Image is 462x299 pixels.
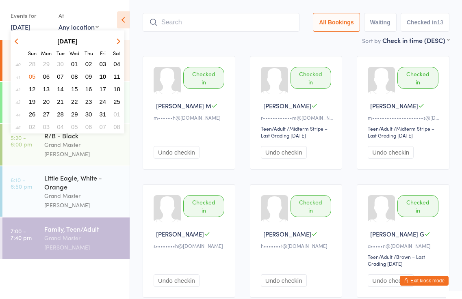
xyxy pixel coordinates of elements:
div: Grand Master [PERSON_NAME] [44,233,123,252]
input: Search [143,13,299,32]
span: 22 [71,98,78,105]
span: 11 [113,73,120,80]
span: 07 [57,73,64,80]
button: 12 [26,84,39,95]
button: 29 [68,109,81,120]
button: 04 [54,121,67,132]
span: 03 [100,60,106,67]
button: Undo checkin [368,146,414,159]
span: 04 [113,60,120,67]
span: 27 [43,111,50,118]
button: Undo checkin [261,274,307,287]
small: Tuesday [56,49,65,56]
span: 05 [71,123,78,130]
button: 27 [40,109,53,120]
div: m••••••h@[DOMAIN_NAME] [154,114,227,121]
span: 29 [43,60,50,67]
button: 03 [97,58,109,69]
div: 13 [437,19,443,26]
div: Any location [59,22,99,31]
button: 21 [54,96,67,107]
a: 3:30 -4:15 pmAssisting classesGrand Master [PERSON_NAME] [2,40,130,81]
button: 01 [68,58,81,69]
span: 19 [29,98,36,105]
div: Teen/Adult [261,125,286,132]
div: Checked in [183,195,224,217]
span: 20 [43,98,50,105]
button: 01 [111,109,123,120]
div: Family, Teen/Adult [44,224,123,233]
time: 7:00 - 7:40 pm [11,228,32,241]
button: 06 [40,71,53,82]
a: [DATE] [11,22,30,31]
span: 25 [113,98,120,105]
div: m•••••••••••••••••••••s@[DOMAIN_NAME] [368,114,441,121]
button: 29 [40,58,53,69]
em: 40 [15,61,20,67]
button: 08 [111,121,123,132]
div: R/B - Black [44,131,123,140]
em: 44 [15,111,20,118]
span: [PERSON_NAME] [263,230,311,238]
button: 02 [26,121,39,132]
time: 5:20 - 6:00 pm [11,134,32,147]
span: 01 [71,60,78,67]
span: [PERSON_NAME] [263,101,311,110]
span: 10 [100,73,106,80]
div: Checked in [183,67,224,89]
span: 26 [29,111,36,118]
div: Checked in [397,195,438,217]
label: Sort by [362,37,381,45]
button: 05 [68,121,81,132]
span: 07 [100,123,106,130]
small: Monday [41,49,52,56]
button: 24 [97,96,109,107]
button: 16 [82,84,95,95]
span: 28 [29,60,36,67]
div: At [59,9,99,22]
span: 01 [113,111,120,118]
span: 31 [100,111,106,118]
button: Undo checkin [154,274,200,287]
button: 03 [40,121,53,132]
div: Grand Master [PERSON_NAME] [44,191,123,210]
button: 26 [26,109,39,120]
span: 03 [43,123,50,130]
span: 30 [85,111,92,118]
button: 11 [111,71,123,82]
button: 20 [40,96,53,107]
div: Checked in [291,195,332,217]
em: 41 [16,73,20,80]
div: s••••••••h@[DOMAIN_NAME] [154,242,227,249]
button: 17 [97,84,109,95]
span: 29 [71,111,78,118]
button: 18 [111,84,123,95]
button: 10 [97,71,109,82]
button: All Bookings [313,13,360,32]
button: 08 [68,71,81,82]
div: Little Eagle, White - Orange [44,173,123,191]
a: 4:30 -5:10 pmCamo - Red/highGrand Master [PERSON_NAME] [2,82,130,123]
small: Wednesday [69,49,80,56]
em: 43 [15,99,20,105]
em: 45 [15,124,20,130]
button: Exit kiosk mode [400,276,449,286]
button: Waiting [364,13,397,32]
span: 08 [71,73,78,80]
div: Teen/Adult [368,253,393,260]
small: Thursday [85,49,93,56]
button: 28 [26,58,39,69]
button: 06 [82,121,95,132]
div: Check in time (DESC) [382,36,449,45]
span: 18 [113,86,120,92]
span: 06 [85,123,92,130]
button: 31 [97,109,109,120]
span: 04 [57,123,64,130]
div: Teen/Adult [368,125,393,132]
button: 04 [111,58,123,69]
span: 09 [85,73,92,80]
span: 21 [57,98,64,105]
button: 23 [82,96,95,107]
div: Checked in [397,67,438,89]
span: 23 [85,98,92,105]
